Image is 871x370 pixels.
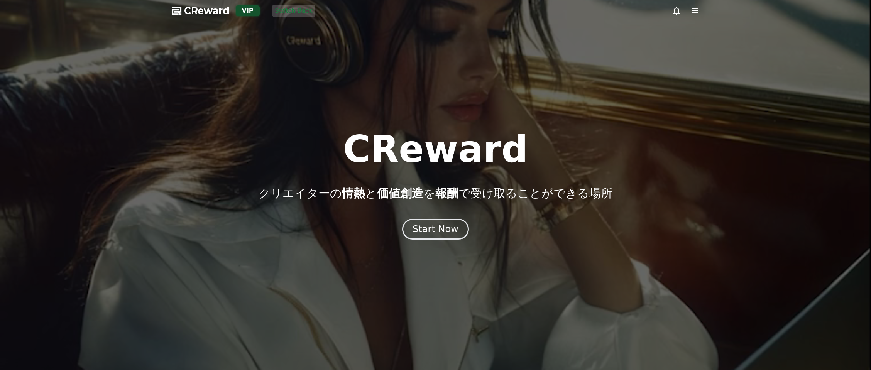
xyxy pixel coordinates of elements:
p: クリエイターの と を で受け取ることができる場所 [259,186,612,200]
span: 価値創造 [377,186,423,200]
span: 報酬 [435,186,458,200]
span: 情熱 [342,186,365,200]
span: CReward [184,5,230,17]
div: Start Now [413,223,458,235]
button: Switch Back [272,5,316,17]
div: VIP [236,5,260,16]
h1: CReward [343,131,528,168]
a: Start Now [402,226,469,234]
a: CReward [172,5,230,17]
button: Start Now [402,219,469,240]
